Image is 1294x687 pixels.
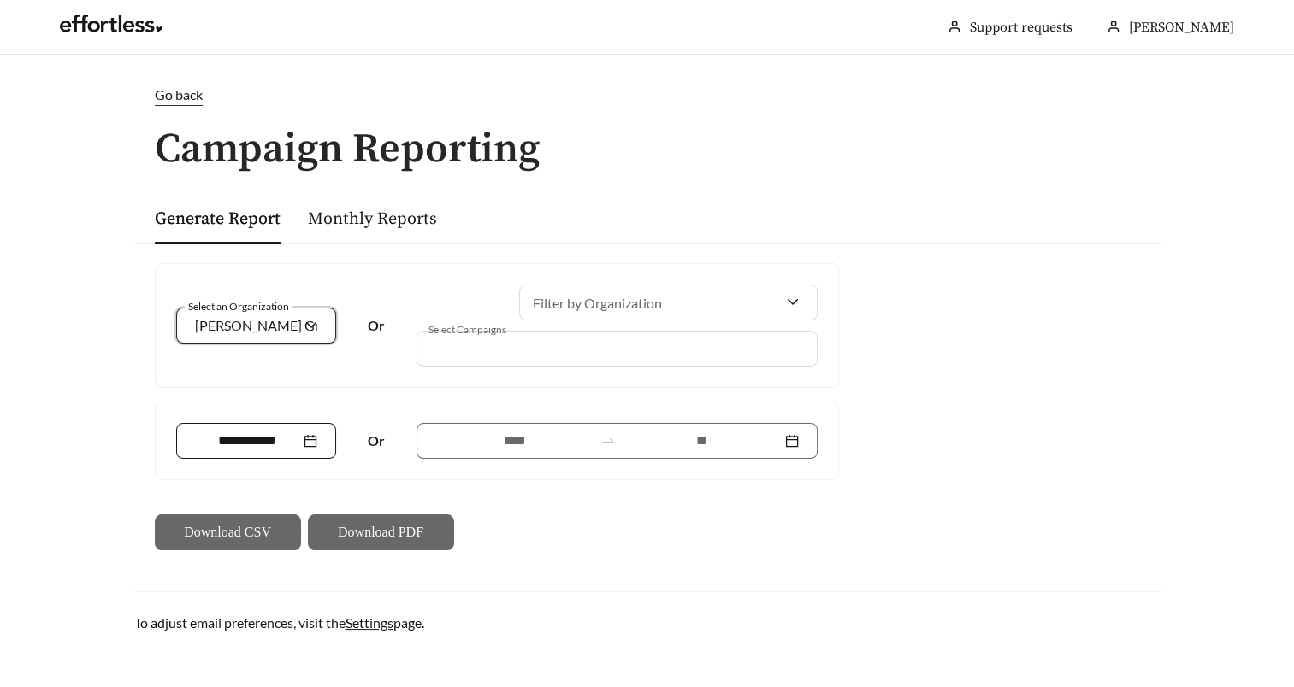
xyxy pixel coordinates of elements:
span: swap-right [600,433,616,449]
h1: Campaign Reporting [134,127,1161,173]
strong: Or [368,317,385,333]
button: Download PDF [308,514,454,550]
button: Download CSV [155,514,301,550]
span: [PERSON_NAME] [1129,19,1234,36]
strong: Or [368,432,385,449]
span: Go back [155,86,203,103]
span: [PERSON_NAME] Group [195,317,343,333]
span: To adjust email preferences, visit the page. [134,614,424,631]
a: Monthly Reports [308,208,437,230]
a: Support requests [970,19,1072,36]
a: Settings [346,614,393,631]
a: Generate Report [155,208,281,230]
span: to [600,433,616,449]
a: Go back [134,85,1161,106]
